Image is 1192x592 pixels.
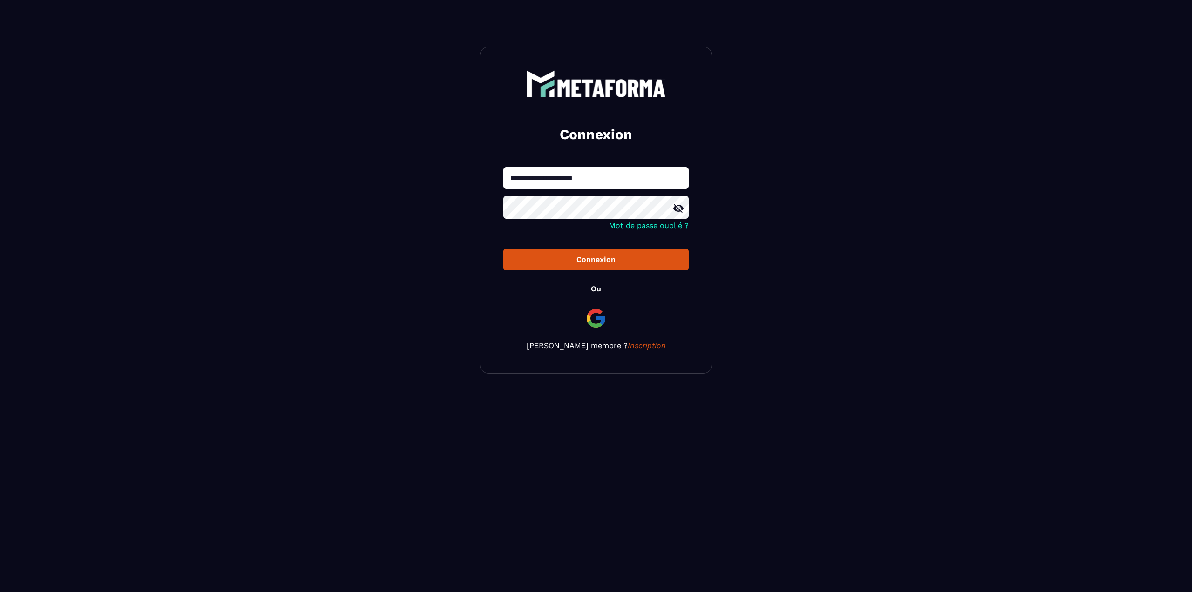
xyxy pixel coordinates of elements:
p: [PERSON_NAME] membre ? [503,341,689,350]
a: Mot de passe oublié ? [609,221,689,230]
img: google [585,307,607,330]
img: logo [526,70,666,97]
div: Connexion [511,255,681,264]
button: Connexion [503,249,689,270]
a: logo [503,70,689,97]
h2: Connexion [515,125,677,144]
a: Inscription [628,341,666,350]
p: Ou [591,284,601,293]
